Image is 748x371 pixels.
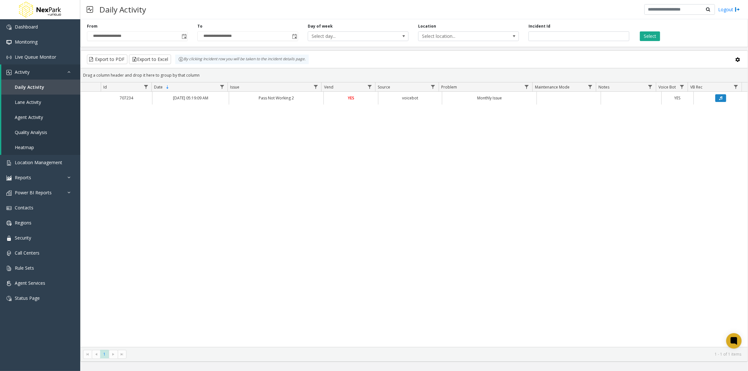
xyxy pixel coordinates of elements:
[87,2,93,17] img: pageIcon
[15,144,34,150] span: Heatmap
[15,69,30,75] span: Activity
[15,54,56,60] span: Live Queue Monitor
[1,110,80,125] a: Agent Activity
[446,95,533,101] a: Monthly Issue
[535,84,570,90] span: Maintenance Mode
[441,84,457,90] span: Problem
[15,205,33,211] span: Contacts
[15,24,38,30] span: Dashboard
[324,84,333,90] span: Vend
[15,174,31,181] span: Reports
[6,70,12,75] img: 'icon'
[233,95,320,101] a: Pass Not Working 2
[328,95,374,101] a: YES
[308,23,333,29] label: Day of week
[15,129,47,135] span: Quality Analysis
[646,82,655,91] a: Notes Filter Menu
[15,114,43,120] span: Agent Activity
[382,95,438,101] a: voicebot
[15,280,45,286] span: Agent Services
[718,6,740,13] a: Logout
[105,95,148,101] a: 707234
[6,296,12,301] img: 'icon'
[15,159,62,165] span: Location Management
[230,84,239,90] span: Issue
[666,95,690,101] a: YES
[96,2,149,17] h3: Daily Activity
[365,82,374,91] a: Vend Filter Menu
[87,23,98,29] label: From
[1,140,80,155] a: Heatmap
[529,23,550,29] label: Incident Id
[348,95,354,101] span: YES
[690,84,702,90] span: VB Rec
[103,84,107,90] span: Id
[6,190,12,196] img: 'icon'
[6,175,12,181] img: 'icon'
[1,95,80,110] a: Lane Activity
[15,265,34,271] span: Rule Sets
[6,236,12,241] img: 'icon'
[197,23,202,29] label: To
[129,55,171,64] button: Export to Excel
[6,281,12,286] img: 'icon'
[15,190,52,196] span: Power BI Reports
[291,32,298,41] span: Toggle popup
[81,70,748,81] div: Drag a column header and drop it here to group by that column
[175,55,309,64] div: By clicking Incident row you will be taken to the incident details page.
[735,6,740,13] img: logout
[1,125,80,140] a: Quality Analysis
[130,351,741,357] kendo-pager-info: 1 - 1 of 1 items
[658,84,676,90] span: Voice Bot
[311,82,320,91] a: Issue Filter Menu
[418,23,436,29] label: Location
[640,31,660,41] button: Select
[218,82,226,91] a: Date Filter Menu
[6,40,12,45] img: 'icon'
[165,85,170,90] span: Sortable
[6,251,12,256] img: 'icon'
[81,82,748,347] div: Data table
[180,32,187,41] span: Toggle popup
[678,82,686,91] a: Voice Bot Filter Menu
[6,160,12,165] img: 'icon'
[522,82,531,91] a: Problem Filter Menu
[1,64,80,80] a: Activity
[6,55,12,60] img: 'icon'
[15,295,40,301] span: Status Page
[100,350,109,358] span: Page 1
[178,57,184,62] img: infoIcon.svg
[156,95,225,101] a: [DATE] 05:19:09 AM
[308,32,388,41] span: Select day...
[6,266,12,271] img: 'icon'
[586,82,595,91] a: Maintenance Mode Filter Menu
[6,221,12,226] img: 'icon'
[598,84,609,90] span: Notes
[142,82,150,91] a: Id Filter Menu
[429,82,437,91] a: Source Filter Menu
[15,220,31,226] span: Regions
[154,84,163,90] span: Date
[15,39,38,45] span: Monitoring
[1,80,80,95] a: Daily Activity
[15,250,39,256] span: Call Centers
[87,55,127,64] button: Export to PDF
[6,25,12,30] img: 'icon'
[418,32,499,41] span: Select location...
[732,82,740,91] a: VB Rec Filter Menu
[15,84,44,90] span: Daily Activity
[15,235,31,241] span: Security
[6,206,12,211] img: 'icon'
[15,99,41,105] span: Lane Activity
[378,84,391,90] span: Source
